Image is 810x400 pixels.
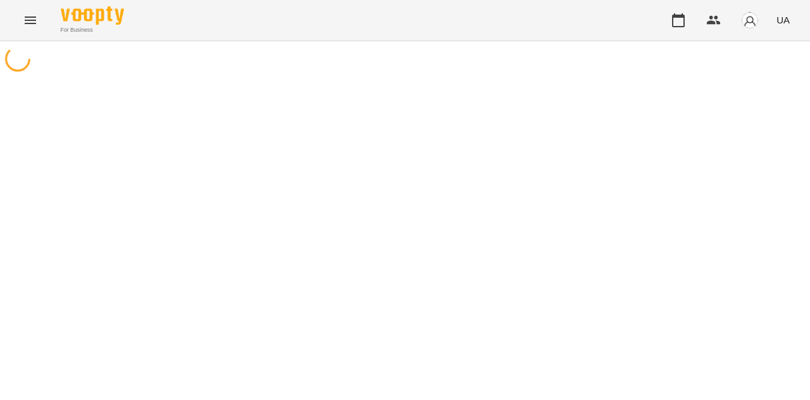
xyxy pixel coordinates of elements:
img: avatar_s.png [741,11,759,29]
img: Voopty Logo [61,6,124,25]
span: UA [776,13,790,27]
button: Menu [15,5,46,35]
button: UA [771,8,795,32]
span: For Business [61,26,124,34]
